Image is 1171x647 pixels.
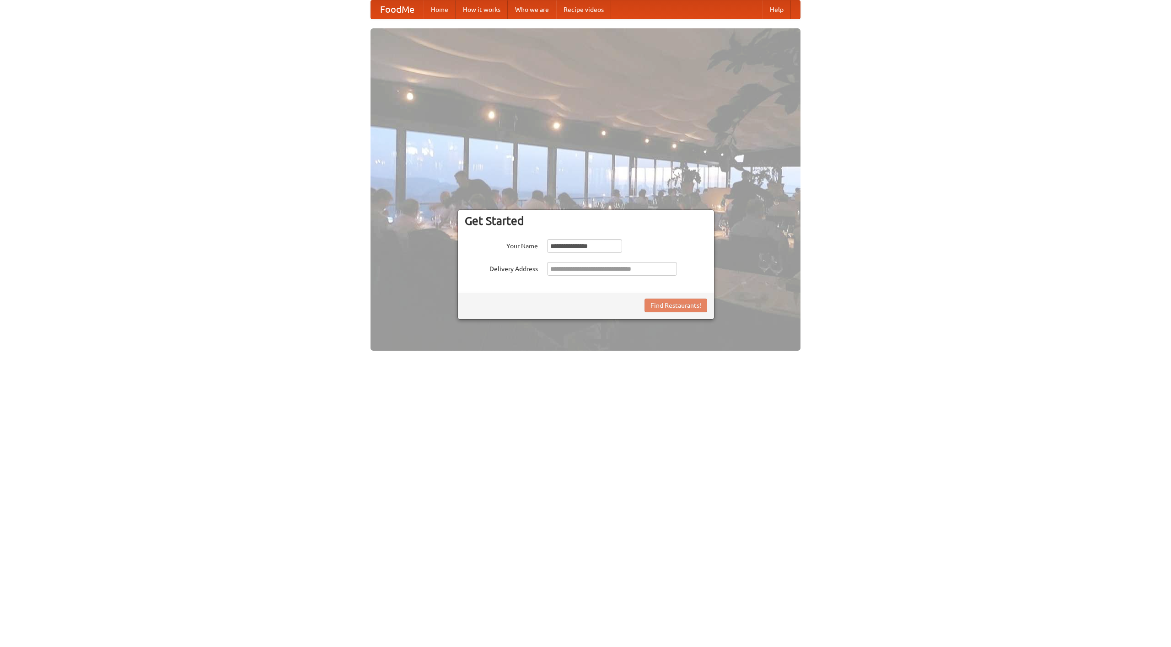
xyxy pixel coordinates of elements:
a: Help [763,0,791,19]
a: Who we are [508,0,556,19]
a: FoodMe [371,0,424,19]
button: Find Restaurants! [645,299,707,312]
label: Delivery Address [465,262,538,273]
a: Recipe videos [556,0,611,19]
a: Home [424,0,456,19]
label: Your Name [465,239,538,251]
h3: Get Started [465,214,707,228]
a: How it works [456,0,508,19]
